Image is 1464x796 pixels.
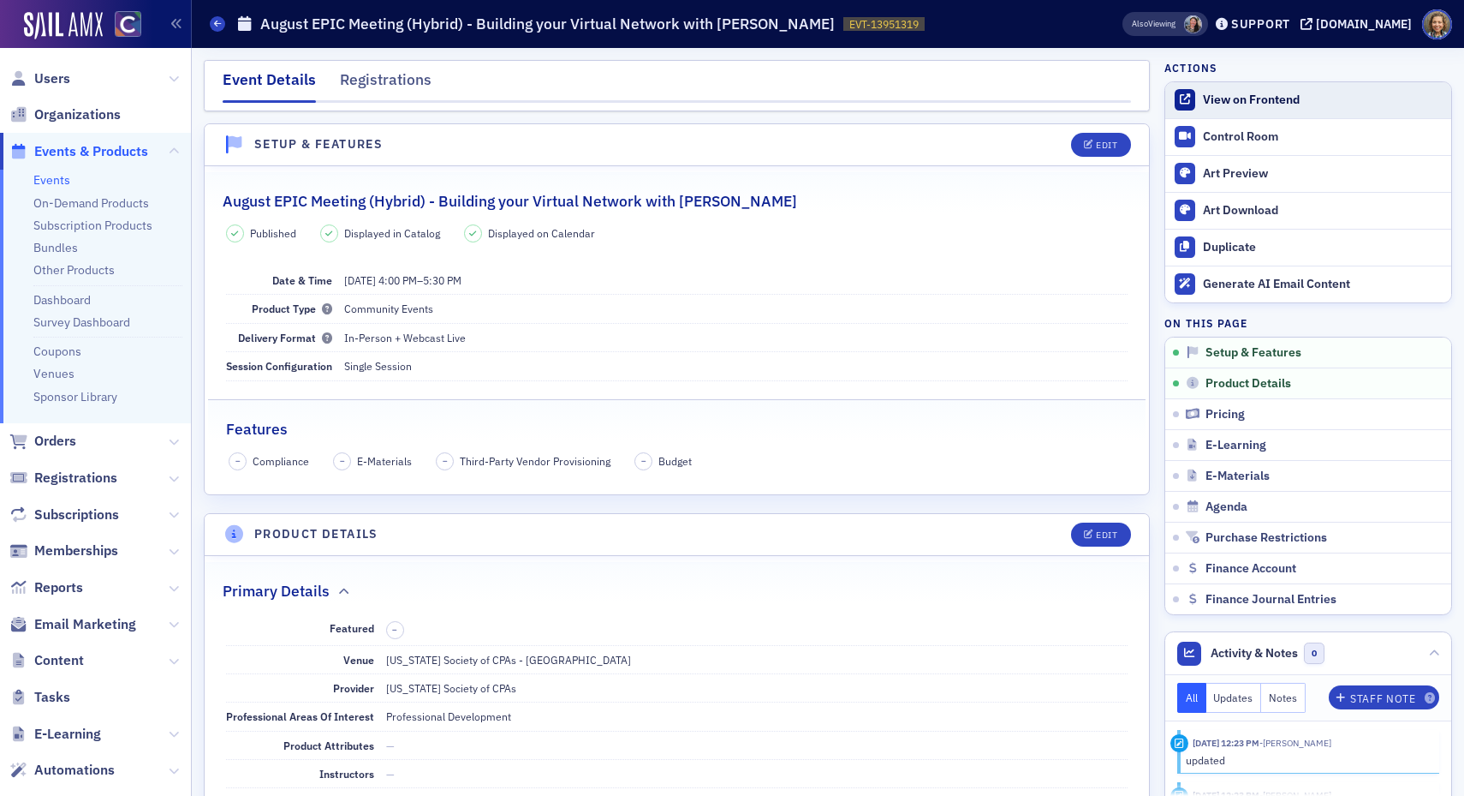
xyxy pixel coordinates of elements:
[33,218,152,233] a: Subscription Products
[1261,683,1306,713] button: Notes
[283,739,374,752] span: Product Attributes
[1205,345,1301,361] span: Setup & Features
[344,302,433,315] span: Community Events
[658,453,692,469] span: Budget
[1132,18,1148,29] div: Also
[1165,229,1451,266] button: Duplicate
[641,455,646,467] span: –
[34,142,148,161] span: Events & Products
[254,135,383,153] h4: Setup & Features
[9,506,119,524] a: Subscriptions
[386,681,516,695] span: [US_STATE] Society of CPAs
[9,761,115,780] a: Automations
[9,651,84,670] a: Content
[115,11,141,38] img: SailAMX
[1203,203,1443,218] div: Art Download
[392,624,397,636] span: –
[1205,530,1327,546] span: Purchase Restrictions
[1071,133,1130,157] button: Edit
[849,17,919,32] span: EVT-13951319
[9,105,121,124] a: Organizations
[34,506,119,524] span: Subscriptions
[1205,376,1291,392] span: Product Details
[34,432,76,451] span: Orders
[226,709,374,723] span: Professional Areas Of Interest
[33,172,70,188] a: Events
[1096,530,1117,540] div: Edit
[1193,737,1259,749] time: 8/7/2025 12:23 PM
[34,542,118,560] span: Memberships
[344,273,461,287] span: –
[386,653,631,667] span: [US_STATE] Society of CPAs - [GEOGRAPHIC_DATA]
[223,580,330,602] h2: Primary Details
[1205,469,1270,484] span: E-Materials
[1300,18,1418,30] button: [DOMAIN_NAME]
[33,195,149,211] a: On-Demand Products
[1205,500,1247,515] span: Agenda
[226,359,332,373] span: Session Configuration
[1132,18,1175,30] span: Viewing
[1071,523,1130,547] button: Edit
[1177,683,1206,713] button: All
[1205,407,1245,422] span: Pricing
[223,69,316,103] div: Event Details
[460,453,610,469] span: Third-Party Vendor Provisioning
[9,542,118,560] a: Memberships
[9,469,117,488] a: Registrations
[1164,60,1217,75] h4: Actions
[386,739,395,752] span: —
[1259,737,1331,749] span: Lindsay Moore
[9,725,101,744] a: E-Learning
[1205,561,1296,577] span: Finance Account
[1304,643,1325,664] span: 0
[1203,93,1443,108] div: View on Frontend
[1203,166,1443,182] div: Art Preview
[1211,644,1298,662] span: Activity & Notes
[378,273,417,287] time: 4:00 PM
[423,273,461,287] time: 5:30 PM
[1206,683,1262,713] button: Updates
[333,681,374,695] span: Provider
[34,69,70,88] span: Users
[238,331,332,344] span: Delivery Format
[253,453,309,469] span: Compliance
[1184,15,1202,33] span: Tiffany Carson
[24,12,103,39] img: SailAMX
[33,292,91,308] a: Dashboard
[9,142,148,161] a: Events & Products
[1165,192,1451,229] a: Art Download
[386,767,395,781] span: —
[1165,119,1451,155] a: Control Room
[1205,592,1336,607] span: Finance Journal Entries
[386,709,511,724] div: Professional Development
[1203,277,1443,292] div: Generate AI Email Content
[1203,129,1443,145] div: Control Room
[343,653,374,667] span: Venue
[488,225,595,241] span: Displayed on Calendar
[33,262,115,278] a: Other Products
[33,344,81,359] a: Coupons
[357,453,412,469] span: E-Materials
[223,190,797,212] h2: August EPIC Meeting (Hybrid) - Building your Virtual Network with [PERSON_NAME]
[344,273,376,287] span: [DATE]
[1165,266,1451,302] button: Generate AI Email Content
[9,432,76,451] a: Orders
[319,767,374,781] span: Instructors
[250,225,296,241] span: Published
[1329,685,1439,709] button: Staff Note
[33,240,78,255] a: Bundles
[1165,155,1451,192] a: Art Preview
[1316,16,1412,32] div: [DOMAIN_NAME]
[1205,438,1266,453] span: E-Learning
[1186,752,1428,768] div: updated
[1164,315,1452,331] h4: On this page
[33,314,130,330] a: Survey Dashboard
[344,331,466,344] span: In-Person + Webcast Live
[34,651,84,670] span: Content
[235,455,241,467] span: –
[9,615,136,634] a: Email Marketing
[1203,240,1443,255] div: Duplicate
[9,578,83,597] a: Reports
[226,418,288,440] h2: Features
